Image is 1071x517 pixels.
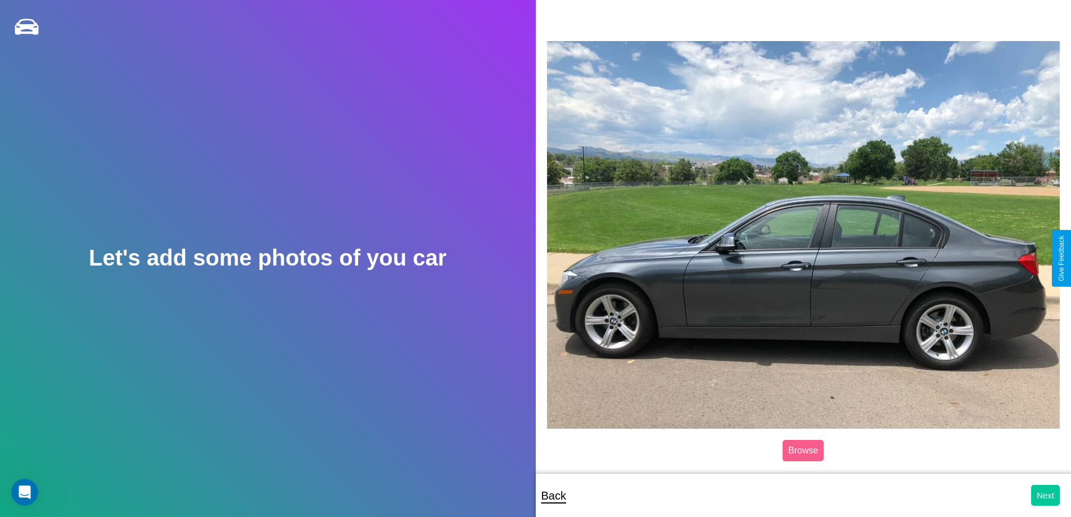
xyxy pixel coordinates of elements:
[1031,485,1060,506] button: Next
[11,479,38,506] iframe: Intercom live chat
[547,41,1060,428] img: posted
[1058,236,1065,281] div: Give Feedback
[783,440,824,461] label: Browse
[89,245,446,271] h2: Let's add some photos of you car
[541,485,566,506] p: Back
